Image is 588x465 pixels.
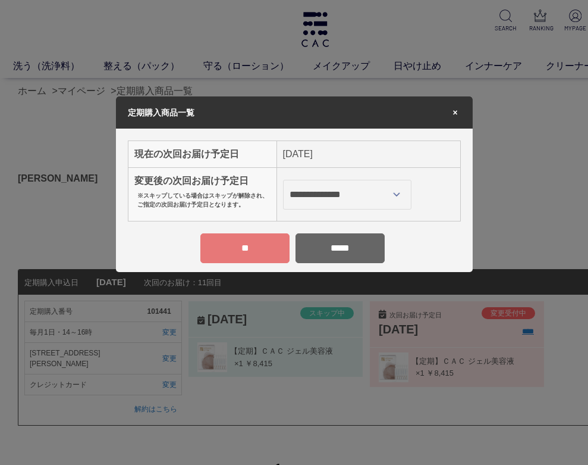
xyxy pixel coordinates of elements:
span: × [450,108,461,117]
span: 定期購入商品一覧 [128,108,194,117]
p: ※スキップしている場合はスキップが解除され、ご指定の次回お届け予定日となります。 [137,191,271,209]
td: [DATE] [276,141,460,168]
th: 変更後の次回お届け予定日 [128,168,276,221]
th: 現在の次回お届け予定日 [128,141,276,168]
